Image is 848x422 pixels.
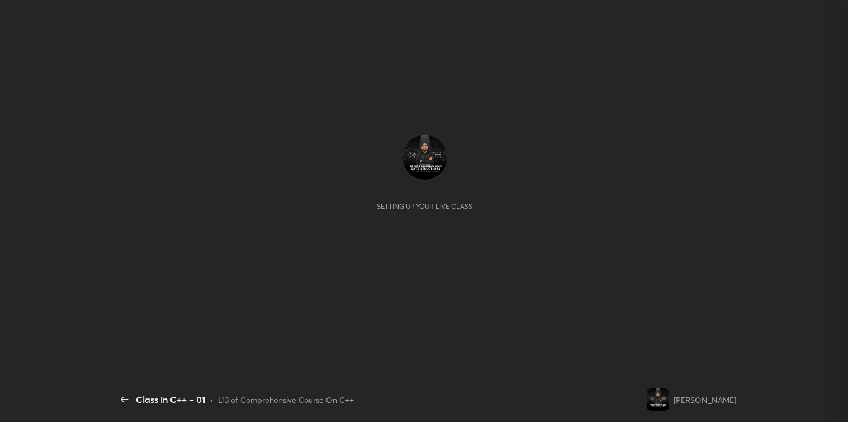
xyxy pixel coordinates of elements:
[402,135,447,180] img: e60519a4c4f740609fbc41148676dd3d.jpg
[210,394,214,406] div: •
[136,393,205,406] div: Class in C++ – 01
[647,388,669,411] img: e60519a4c4f740609fbc41148676dd3d.jpg
[674,394,736,406] div: [PERSON_NAME]
[218,394,354,406] div: L13 of Comprehensive Course On C++
[377,202,472,210] div: Setting up your live class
